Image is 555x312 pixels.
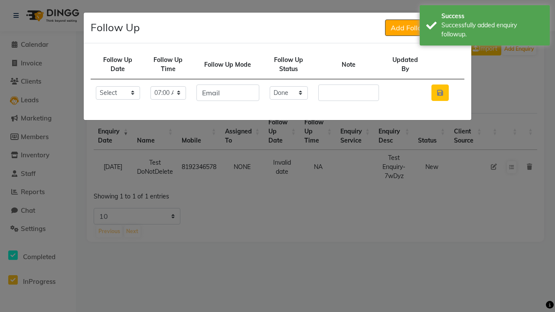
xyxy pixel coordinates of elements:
[441,12,543,21] div: Success
[91,50,145,79] td: Follow Up Date
[313,50,384,79] td: Note
[441,21,543,39] div: Successfully added enquiry followup.
[384,50,426,79] td: Updated By
[91,19,140,35] h4: Follow Up
[191,50,264,79] td: Follow Up Mode
[264,50,313,79] td: Follow Up Status
[385,19,444,36] button: Add Follow Up
[145,50,191,79] td: Follow Up Time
